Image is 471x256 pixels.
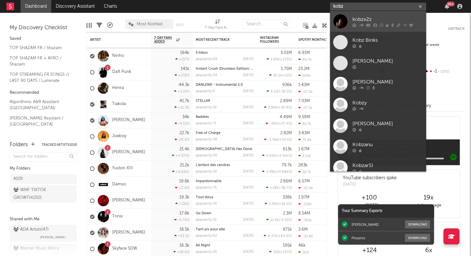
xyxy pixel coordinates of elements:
div: [DATE] [243,234,253,238]
div: [PERSON_NAME] [352,78,423,86]
div: 2.66M [280,179,292,183]
div: 16.5k [179,227,189,232]
div: ( ) [265,202,292,206]
div: popularity: 71 [196,122,216,125]
div: 1.43M [298,83,310,87]
div: kobzx2z [352,15,423,23]
div: popularity: 69 [196,57,217,61]
span: +20.9 % [278,106,291,110]
div: Kobzy [352,99,423,107]
a: ADA Artists(47)[PERSON_NAME] [10,225,77,242]
div: ADA Artists ( 47 ) [13,226,49,234]
span: -294 [270,122,278,126]
div: ( ) [264,105,292,110]
div: +2.19 % [174,89,189,93]
div: +28.6 % [173,250,189,254]
div: -17.6 % [175,186,189,190]
div: -- [422,76,465,84]
a: Kobzanu [330,136,426,157]
span: +4.68k % [276,170,291,174]
span: 8.47k [268,234,277,238]
div: [DATE] [243,202,253,206]
div: 3.6M [298,227,308,232]
a: [PERSON_NAME] [330,115,426,136]
div: 195k [283,243,292,248]
div: [DATE] [243,250,253,254]
div: popularity: 20 [196,250,217,254]
div: DANLEWE - Instrumental 2.0 [196,83,253,87]
div: -4.74 % [174,218,189,222]
div: [DATE] [243,74,253,77]
a: [PERSON_NAME] [330,53,426,74]
button: Download [405,234,430,242]
a: Tiakola [112,102,126,107]
div: [DATE] [343,181,397,188]
input: Search... [243,19,291,29]
span: -1.56k [268,138,278,142]
span: 4.69k [266,154,276,158]
div: +157 % [175,57,189,61]
div: 18.7k [298,170,311,174]
div: 9.59M [298,115,310,119]
div: 1.67M [298,147,310,151]
div: ( ) [269,73,292,77]
div: Tant pis pour elle [196,228,253,231]
a: Tant pis pour elle [196,228,225,231]
div: ( ) [267,89,292,93]
span: 1.85k [271,58,279,61]
div: ( ) [266,186,292,190]
div: 6.57M [298,179,310,183]
div: 7-Day Fans Added (7-Day Fans Added) [205,24,230,32]
div: 23.2M [298,67,310,71]
div: Your Summary Exports [338,204,434,218]
div: popularity: 54 [196,202,217,206]
div: My Discovery Checklist [10,24,77,32]
div: 21.4k [179,147,189,151]
div: God Has Done [196,147,253,151]
div: +21.3 % [174,105,189,110]
span: Most Notified [137,22,162,26]
div: -341k [298,218,312,222]
div: [DATE] [243,186,253,190]
span: 3.39k [266,170,275,174]
div: 99 + [447,2,455,6]
a: 5 bleus [196,51,208,55]
div: Folders [10,141,28,149]
div: [PERSON_NAME] [352,57,423,65]
div: 75.9k [298,138,311,142]
span: +19.1 % [279,138,291,142]
div: 46k [298,243,306,248]
a: TOP STREAMING FR SONGS // LAST 90 DAYS / Luminate [10,71,70,84]
div: A&R Pipeline [107,16,113,35]
div: 21.2k [180,163,189,167]
a: All Night [196,244,210,247]
a: Joeboy [112,134,126,139]
a: [PERSON_NAME] [330,74,426,94]
div: daily average [399,202,458,209]
div: 338k [283,195,292,199]
div: 569 [298,250,309,254]
div: [DATE] [243,154,253,157]
button: Save [176,23,184,27]
a: [PERSON_NAME] [112,118,145,123]
span: +157 % [280,251,291,254]
div: Phoenix [351,236,365,240]
div: 19 x [399,194,458,202]
div: KobzarSI [352,162,423,169]
div: 141k [181,67,189,71]
a: Damso [112,182,126,187]
div: +100 [340,194,399,202]
span: 7-Day Fans Added [154,36,175,44]
div: [DATE] [243,122,253,125]
div: [PERSON_NAME] [351,222,379,227]
a: STELLAR [196,99,210,103]
div: -158k [298,202,312,206]
div: 3.43M [298,131,310,135]
div: 44.3k [179,83,189,87]
div: -25.8 % [175,137,189,142]
div: -52.8k [298,234,313,238]
div: Spotify Monthly Listeners [298,38,346,42]
div: [DATE] [243,90,253,93]
div: ( ) [264,137,292,142]
a: Daft Punk [112,69,131,75]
